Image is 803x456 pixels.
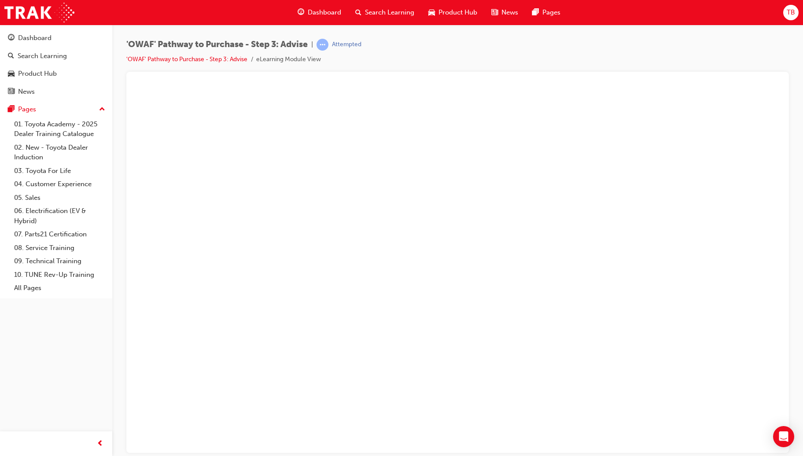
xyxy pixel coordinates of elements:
[532,7,539,18] span: pages-icon
[8,70,15,78] span: car-icon
[787,7,795,18] span: TB
[332,40,361,49] div: Attempted
[311,40,313,50] span: |
[11,204,109,228] a: 06. Electrification (EV & Hybrid)
[4,3,74,22] img: Trak
[8,52,14,60] span: search-icon
[11,228,109,241] a: 07. Parts21 Certification
[4,48,109,64] a: Search Learning
[11,118,109,141] a: 01. Toyota Academy - 2025 Dealer Training Catalogue
[484,4,525,22] a: news-iconNews
[4,28,109,101] button: DashboardSearch LearningProduct HubNews
[438,7,477,18] span: Product Hub
[8,106,15,114] span: pages-icon
[308,7,341,18] span: Dashboard
[4,101,109,118] button: Pages
[317,39,328,51] span: learningRecordVerb_ATTEMPT-icon
[126,55,247,63] a: 'OWAF' Pathway to Purchase - Step 3: Advise
[355,7,361,18] span: search-icon
[18,69,57,79] div: Product Hub
[4,84,109,100] a: News
[11,268,109,282] a: 10. TUNE Rev-Up Training
[428,7,435,18] span: car-icon
[18,104,36,114] div: Pages
[773,426,794,447] div: Open Intercom Messenger
[8,88,15,96] span: news-icon
[542,7,560,18] span: Pages
[291,4,348,22] a: guage-iconDashboard
[365,7,414,18] span: Search Learning
[11,281,109,295] a: All Pages
[4,30,109,46] a: Dashboard
[256,55,321,65] li: eLearning Module View
[501,7,518,18] span: News
[11,141,109,164] a: 02. New - Toyota Dealer Induction
[525,4,567,22] a: pages-iconPages
[18,51,67,61] div: Search Learning
[783,5,799,20] button: TB
[11,241,109,255] a: 08. Service Training
[491,7,498,18] span: news-icon
[348,4,421,22] a: search-iconSearch Learning
[18,87,35,97] div: News
[11,164,109,178] a: 03. Toyota For Life
[421,4,484,22] a: car-iconProduct Hub
[97,438,103,449] span: prev-icon
[18,33,52,43] div: Dashboard
[11,177,109,191] a: 04. Customer Experience
[126,40,308,50] span: 'OWAF' Pathway to Purchase - Step 3: Advise
[298,7,304,18] span: guage-icon
[11,254,109,268] a: 09. Technical Training
[8,34,15,42] span: guage-icon
[99,104,105,115] span: up-icon
[4,66,109,82] a: Product Hub
[11,191,109,205] a: 05. Sales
